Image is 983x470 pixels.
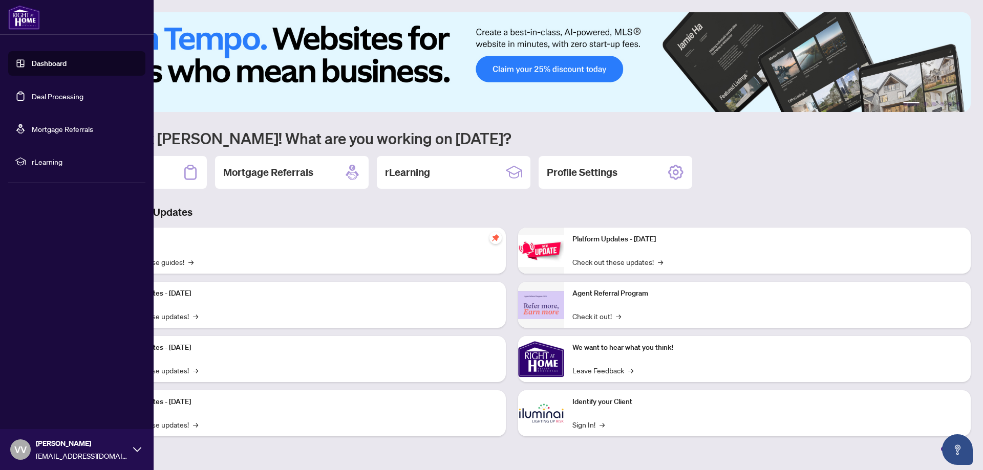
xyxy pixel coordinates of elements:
[14,442,27,457] span: VV
[572,310,621,322] a: Check it out!→
[32,124,93,133] a: Mortgage Referrals
[600,419,605,430] span: →
[547,165,617,180] h2: Profile Settings
[36,438,128,449] span: [PERSON_NAME]
[53,205,971,219] h3: Brokerage & Industry Updates
[572,419,605,430] a: Sign In!→
[32,156,138,167] span: rLearning
[572,396,963,408] p: Identify your Client
[108,342,498,353] p: Platform Updates - [DATE]
[658,256,663,267] span: →
[489,232,502,244] span: pushpin
[518,336,564,382] img: We want to hear what you think!
[32,92,83,101] a: Deal Processing
[193,419,198,430] span: →
[188,256,194,267] span: →
[924,102,928,106] button: 2
[572,256,663,267] a: Check out these updates!→
[193,310,198,322] span: →
[193,365,198,376] span: →
[108,396,498,408] p: Platform Updates - [DATE]
[53,128,971,148] h1: Welcome back [PERSON_NAME]! What are you working on [DATE]?
[36,450,128,461] span: [EMAIL_ADDRESS][DOMAIN_NAME]
[32,59,67,68] a: Dashboard
[385,165,430,180] h2: rLearning
[572,365,633,376] a: Leave Feedback→
[942,434,973,465] button: Open asap
[903,102,920,106] button: 1
[223,165,313,180] h2: Mortgage Referrals
[948,102,952,106] button: 5
[518,235,564,267] img: Platform Updates - June 23, 2025
[628,365,633,376] span: →
[572,234,963,245] p: Platform Updates - [DATE]
[572,288,963,299] p: Agent Referral Program
[518,291,564,319] img: Agent Referral Program
[616,310,621,322] span: →
[572,342,963,353] p: We want to hear what you think!
[932,102,936,106] button: 3
[53,12,971,112] img: Slide 0
[108,288,498,299] p: Platform Updates - [DATE]
[518,390,564,436] img: Identify your Client
[108,234,498,245] p: Self-Help
[956,102,960,106] button: 6
[940,102,944,106] button: 4
[8,5,40,30] img: logo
